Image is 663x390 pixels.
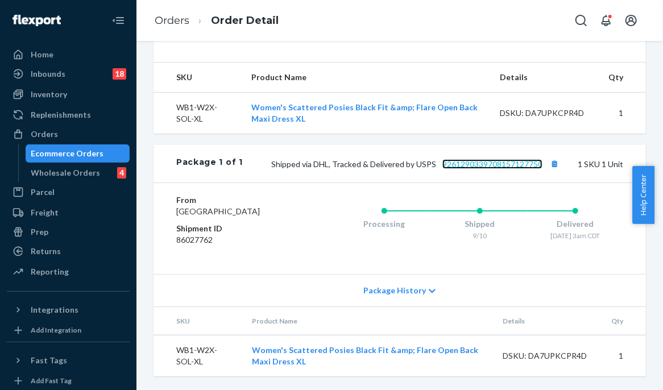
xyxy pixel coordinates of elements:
div: Shipped [432,218,528,230]
a: Returns [7,242,130,260]
th: Product Name [242,63,491,93]
th: Qty [599,63,646,93]
div: 18 [113,68,126,80]
a: Prep [7,223,130,241]
span: Shipped via DHL, Tracked & Delivered by USPS [271,159,562,169]
a: 9261290339708157127750 [442,159,542,169]
div: Prep [31,226,48,238]
button: Fast Tags [7,351,130,370]
a: Order Detail [211,14,279,27]
th: Product Name [243,307,494,335]
th: SKU [154,307,243,335]
div: Wholesale Orders [31,167,101,179]
a: Orders [7,125,130,143]
a: Women's Scattered Posies Black Fit &amp; Flare Open Back Maxi Dress XL [252,345,479,366]
td: 1 [599,92,646,134]
dd: 86027762 [176,234,291,246]
a: Ecommerce Orders [26,144,130,163]
a: Replenishments [7,106,130,124]
th: Qty [602,307,646,335]
a: Wholesale Orders4 [26,164,130,182]
a: Add Integration [7,323,130,337]
td: 1 [602,335,646,377]
div: Add Fast Tag [31,376,72,385]
a: Orders [155,14,189,27]
div: Orders [31,128,58,140]
div: 4 [117,167,126,179]
button: Help Center [632,166,654,224]
a: Parcel [7,183,130,201]
div: Integrations [31,304,78,316]
div: Replenishments [31,109,91,121]
div: 1 SKU 1 Unit [243,156,623,171]
span: [GEOGRAPHIC_DATA] [176,206,260,216]
div: 9/10 [432,231,528,240]
a: Freight [7,204,130,222]
button: Copy tracking number [547,156,562,171]
a: Inventory [7,85,130,103]
button: Close Navigation [107,9,130,32]
a: Women's Scattered Posies Black Fit &amp; Flare Open Back Maxi Dress XL [251,102,478,123]
img: Flexport logo [13,15,61,26]
div: Home [31,49,53,60]
div: Parcel [31,186,55,198]
div: Reporting [31,266,69,277]
button: Open notifications [595,9,618,32]
th: Details [491,63,599,93]
div: Delivered [528,218,623,230]
div: Returns [31,246,61,257]
div: Fast Tags [31,355,67,366]
a: Reporting [7,263,130,281]
button: Integrations [7,301,130,319]
th: SKU [154,63,242,93]
div: [DATE] 3am CDT [528,231,623,240]
ol: breadcrumbs [146,4,288,38]
button: Open account menu [620,9,643,32]
div: DSKU: DA7UPKCPR4D [500,107,590,119]
dt: From [176,194,291,206]
div: Ecommerce Orders [31,148,104,159]
div: Inventory [31,89,67,100]
dt: Shipment ID [176,223,291,234]
div: Freight [31,207,59,218]
td: WB1-W2X-SOL-XL [154,335,243,377]
div: DSKU: DA7UPKCPR4D [503,350,593,362]
div: Add Integration [31,325,81,335]
a: Inbounds18 [7,65,130,83]
a: Home [7,45,130,64]
button: Open Search Box [570,9,592,32]
div: Processing [337,218,432,230]
a: Add Fast Tag [7,374,130,388]
th: Details [494,307,602,335]
div: Inbounds [31,68,65,80]
td: WB1-W2X-SOL-XL [154,92,242,134]
div: Package 1 of 1 [176,156,243,171]
span: Package History [363,285,426,296]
